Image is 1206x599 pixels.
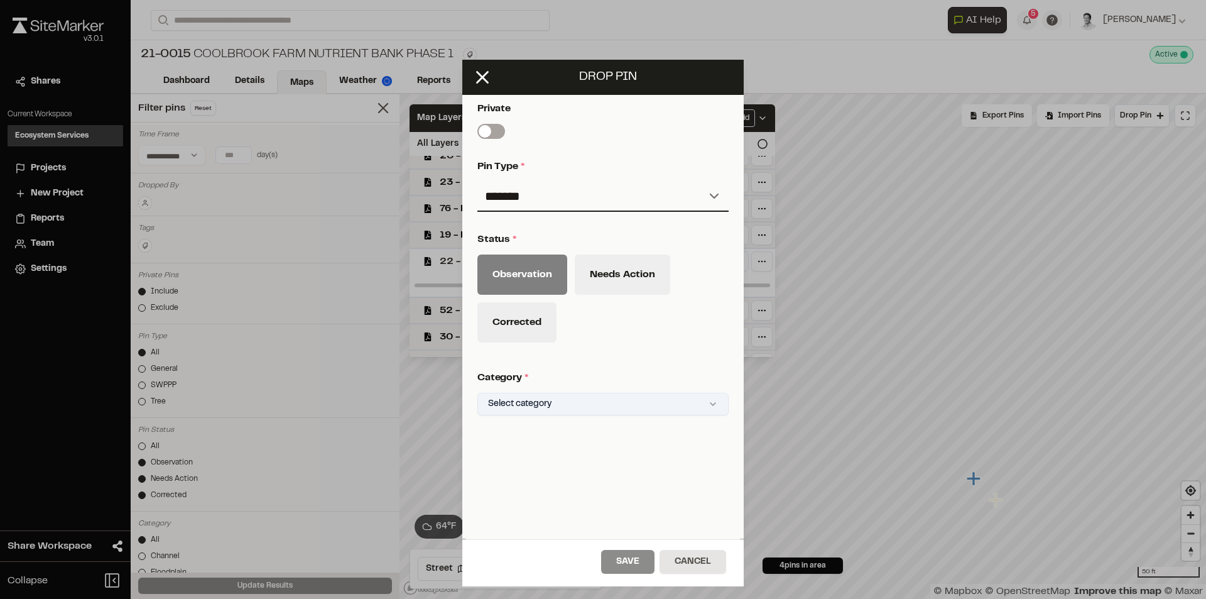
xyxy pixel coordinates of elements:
p: category [477,370,724,385]
button: Save [601,550,655,574]
button: Select category [477,393,729,415]
span: Select category [488,397,551,411]
p: Status [477,232,724,247]
button: Observation [477,255,567,295]
p: Pin Type [477,159,724,174]
button: Corrected [477,302,557,343]
button: Needs Action [575,255,670,295]
p: Private [477,101,724,116]
button: Cancel [660,550,726,574]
